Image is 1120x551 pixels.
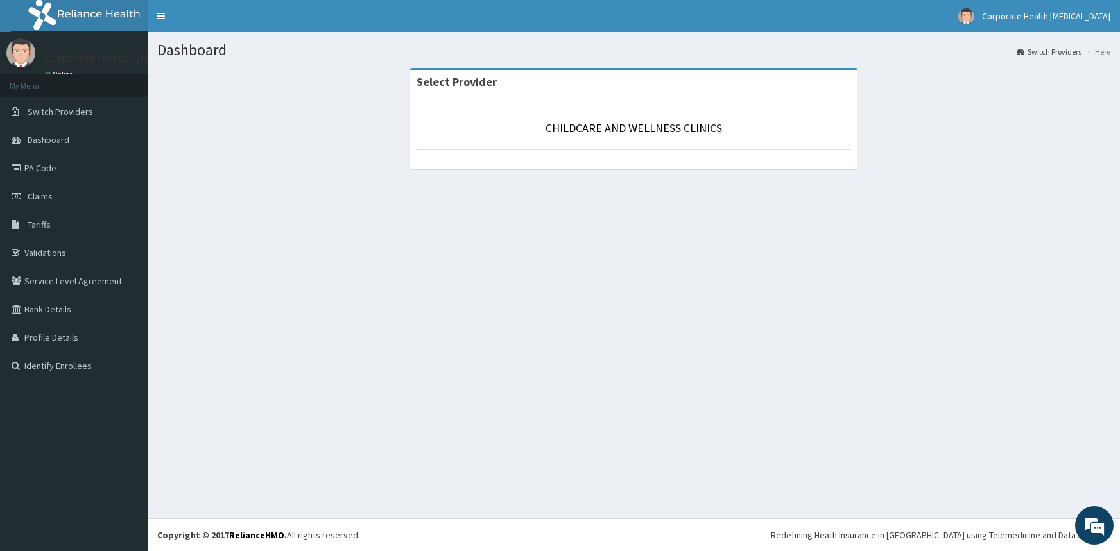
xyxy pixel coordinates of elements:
[1017,46,1081,57] a: Switch Providers
[157,529,287,541] strong: Copyright © 2017 .
[28,219,51,230] span: Tariffs
[958,8,974,24] img: User Image
[771,529,1110,541] div: Redefining Heath Insurance in [GEOGRAPHIC_DATA] using Telemedicine and Data Science!
[28,134,69,146] span: Dashboard
[546,121,722,135] a: CHILDCARE AND WELLNESS CLINICS
[1083,46,1110,57] li: Here
[229,529,284,541] a: RelianceHMO
[982,10,1110,22] span: Corporate Health [MEDICAL_DATA]
[6,38,35,67] img: User Image
[417,74,497,89] strong: Select Provider
[45,52,220,64] p: Corporate Health [MEDICAL_DATA]
[157,42,1110,58] h1: Dashboard
[28,191,53,202] span: Claims
[28,106,93,117] span: Switch Providers
[45,70,76,79] a: Online
[148,518,1120,551] footer: All rights reserved.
